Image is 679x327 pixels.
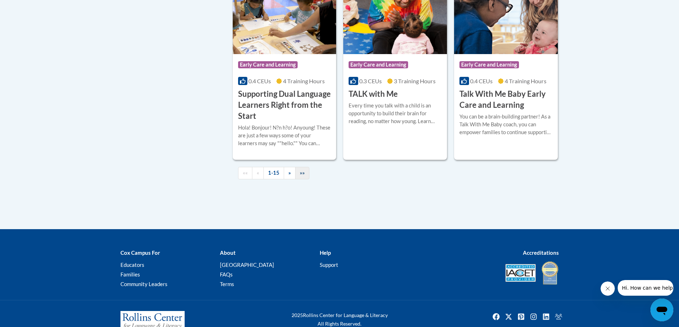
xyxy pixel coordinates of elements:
[284,167,295,179] a: Next
[252,167,264,179] a: Previous
[490,311,502,322] img: Facebook icon
[528,311,539,322] a: Instagram
[601,281,615,296] iframe: Close message
[349,89,398,100] h3: TALK with Me
[220,262,274,268] a: [GEOGRAPHIC_DATA]
[238,167,252,179] a: Begining
[553,311,564,322] a: Facebook Group
[650,299,673,321] iframe: Button to launch messaging window
[220,281,234,287] a: Terms
[238,61,298,68] span: Early Care and Learning
[618,280,673,296] iframe: Message from company
[320,262,338,268] a: Support
[292,312,303,318] span: 2025
[528,311,539,322] img: Instagram icon
[505,264,536,282] img: Accredited IACET® Provider
[523,249,559,256] b: Accreditations
[120,249,160,256] b: Cox Campus For
[490,311,502,322] a: Facebook
[541,260,559,285] img: IDA® Accredited
[295,167,309,179] a: End
[553,311,564,322] img: Facebook group icon
[120,281,168,287] a: Community Leaders
[540,311,552,322] a: Linkedin
[515,311,527,322] a: Pinterest
[503,311,514,322] a: Twitter
[220,271,233,278] a: FAQs
[459,61,519,68] span: Early Care and Learning
[238,124,331,147] div: Hola! Bonjour! N?n h?o! Anyoung! These are just a few ways some of your learners may say ""hello....
[238,89,331,121] h3: Supporting Dual Language Learners Right from the Start
[243,170,248,176] span: ««
[540,311,552,322] img: LinkedIn icon
[505,78,546,84] span: 4 Training Hours
[503,311,514,322] img: Twitter icon
[4,5,58,11] span: Hi. How can we help?
[359,78,382,84] span: 0.3 CEUs
[349,61,408,68] span: Early Care and Learning
[120,262,144,268] a: Educators
[220,249,236,256] b: About
[320,249,331,256] b: Help
[515,311,527,322] img: Pinterest icon
[263,167,284,179] a: 1-15
[394,78,436,84] span: 3 Training Hours
[349,102,442,125] div: Every time you talk with a child is an opportunity to build their brain for reading, no matter ho...
[288,170,291,176] span: »
[470,78,493,84] span: 0.4 CEUs
[459,113,552,136] div: You can be a brain-building partner! As a Talk With Me Baby coach, you can empower families to co...
[283,78,325,84] span: 4 Training Hours
[300,170,305,176] span: »»
[459,89,552,111] h3: Talk With Me Baby Early Care and Learning
[120,271,140,278] a: Families
[257,170,259,176] span: «
[248,78,271,84] span: 0.4 CEUs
